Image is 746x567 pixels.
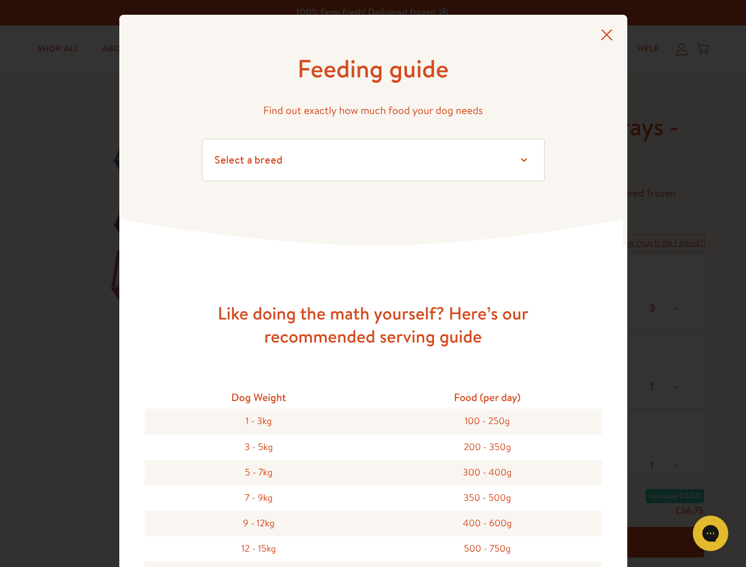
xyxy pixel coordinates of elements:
div: 7 - 9kg [145,485,373,511]
div: 100 - 250g [373,409,602,434]
div: 3 - 5kg [145,435,373,460]
div: 300 - 400g [373,460,602,485]
h1: Feeding guide [202,53,545,85]
div: 500 - 750g [373,536,602,562]
div: 9 - 12kg [145,511,373,536]
div: 12 - 15kg [145,536,373,562]
div: Food (per day) [373,386,602,409]
div: 1 - 3kg [145,409,373,434]
div: 350 - 500g [373,485,602,511]
div: 5 - 7kg [145,460,373,485]
h3: Like doing the math yourself? Here’s our recommended serving guide [184,302,562,348]
div: 400 - 600g [373,511,602,536]
p: Find out exactly how much food your dog needs [202,102,545,120]
div: 200 - 350g [373,435,602,460]
iframe: Gorgias live chat messenger [687,511,734,555]
div: Dog Weight [145,386,373,409]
